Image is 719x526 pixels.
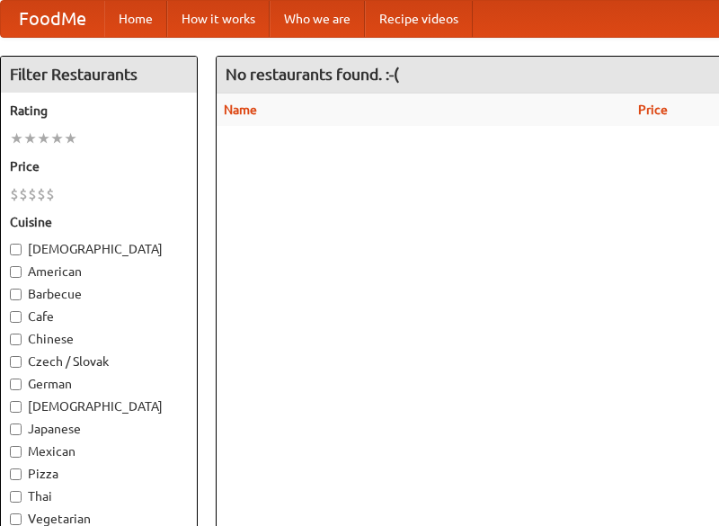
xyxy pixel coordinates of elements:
label: German [10,375,188,393]
input: Mexican [10,446,22,458]
label: [DEMOGRAPHIC_DATA] [10,397,188,415]
h4: Filter Restaurants [1,57,197,93]
label: Thai [10,487,188,505]
label: Japanese [10,420,188,438]
input: German [10,379,22,390]
h5: Rating [10,102,188,120]
input: Czech / Slovak [10,356,22,368]
label: Pizza [10,465,188,483]
a: Who we are [270,1,365,37]
input: Vegetarian [10,513,22,525]
a: Home [104,1,167,37]
li: $ [46,184,55,204]
li: ★ [37,129,50,148]
input: Japanese [10,423,22,435]
label: Chinese [10,330,188,348]
li: ★ [23,129,37,148]
input: American [10,266,22,278]
li: ★ [64,129,77,148]
li: $ [37,184,46,204]
li: ★ [50,129,64,148]
a: Price [638,103,668,117]
label: Czech / Slovak [10,352,188,370]
input: Barbecue [10,289,22,300]
input: Thai [10,491,22,503]
a: How it works [167,1,270,37]
a: Recipe videos [365,1,473,37]
a: FoodMe [1,1,104,37]
label: Barbecue [10,285,188,303]
input: Cafe [10,311,22,323]
input: Pizza [10,468,22,480]
ng-pluralize: No restaurants found. :-( [226,66,399,83]
label: [DEMOGRAPHIC_DATA] [10,240,188,258]
li: $ [19,184,28,204]
input: [DEMOGRAPHIC_DATA] [10,401,22,413]
label: American [10,263,188,281]
input: Chinese [10,334,22,345]
a: Name [224,103,257,117]
label: Cafe [10,308,188,325]
label: Mexican [10,442,188,460]
input: [DEMOGRAPHIC_DATA] [10,244,22,255]
h5: Cuisine [10,213,188,231]
h5: Price [10,157,188,175]
li: $ [10,184,19,204]
li: $ [28,184,37,204]
li: ★ [10,129,23,148]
